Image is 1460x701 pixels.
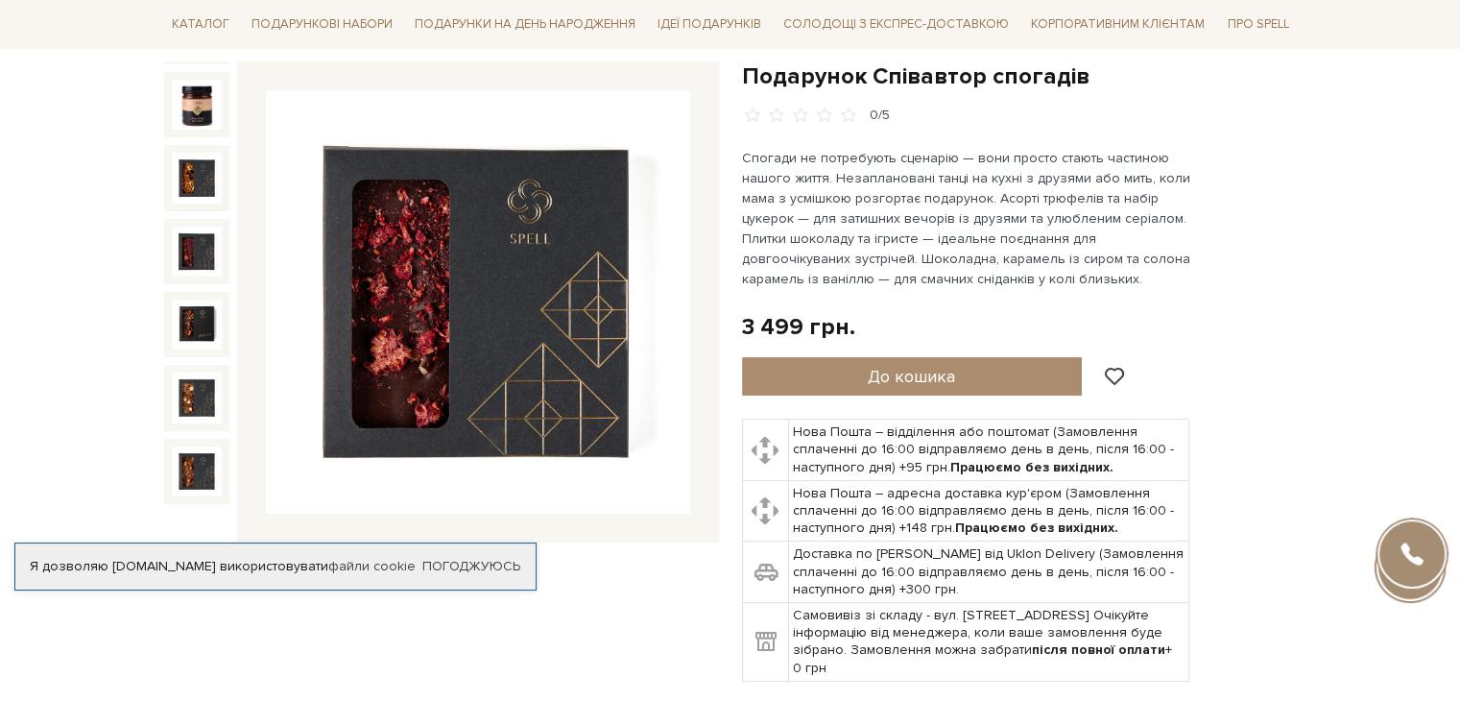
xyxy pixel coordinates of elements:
[172,227,222,277] img: Подарунок Співавтор спогадів
[788,542,1188,603] td: Доставка по [PERSON_NAME] від Uklon Delivery (Замовлення сплаченні до 16:00 відправляємо день в д...
[172,153,222,203] img: Подарунок Співавтор спогадів
[788,603,1188,682] td: Самовивіз зі складу - вул. [STREET_ADDRESS] Очікуйте інформацію від менеджера, коли ваше замовлен...
[172,447,222,496] img: Подарунок Співавтор спогадів
[650,10,769,39] span: Ідеї подарунків
[950,459,1113,475] b: Працюємо без вихідних.
[244,10,400,39] span: Подарункові набори
[788,480,1188,542] td: Нова Пошта – адресна доставка кур'єром (Замовлення сплаченні до 16:00 відправляємо день в день, п...
[1032,641,1165,658] b: після повної оплати
[164,10,237,39] span: Каталог
[407,10,643,39] span: Подарунки на День народження
[172,373,222,423] img: Подарунок Співавтор спогадів
[266,90,690,515] img: Подарунок Співавтор спогадів
[1219,10,1296,39] span: Про Spell
[1023,8,1212,40] a: Корпоративним клієнтам
[422,558,520,575] a: Погоджуюсь
[172,300,222,350] img: Подарунок Співавтор спогадів
[742,312,855,342] div: 3 499 грн.
[955,520,1118,536] b: Працюємо без вихідних.
[788,420,1188,481] td: Нова Пошта – відділення або поштомат (Замовлення сплаченні до 16:00 відправляємо день в день, піс...
[172,80,222,130] img: Подарунок Співавтор спогадів
[742,61,1297,91] h1: Подарунок Співавтор спогадів
[328,558,416,574] a: файли cookie
[776,8,1017,40] a: Солодощі з експрес-доставкою
[870,107,890,125] div: 0/5
[742,357,1083,396] button: До кошика
[742,148,1192,289] p: Спогади не потребують сценарію — вони просто стають частиною нашого життя. Незаплановані танці на...
[15,558,536,575] div: Я дозволяю [DOMAIN_NAME] використовувати
[868,366,955,387] span: До кошика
